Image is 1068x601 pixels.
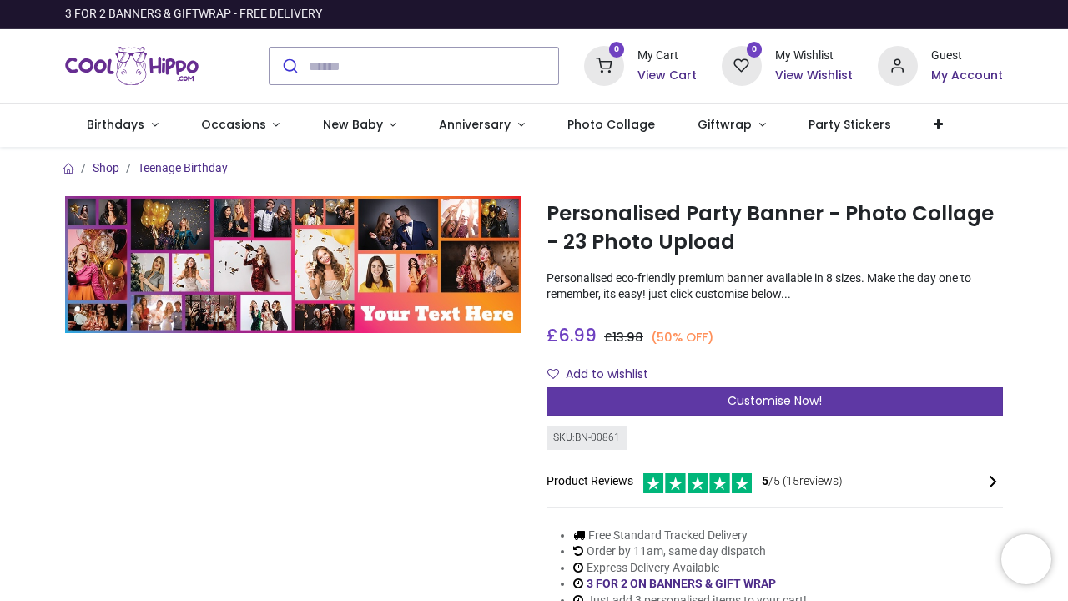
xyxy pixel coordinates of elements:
span: Party Stickers [809,116,891,133]
small: (50% OFF) [651,329,714,346]
span: Customise Now! [728,392,822,409]
span: 6.99 [558,323,597,347]
img: Personalised Party Banner - Photo Collage - 23 Photo Upload [65,196,521,333]
li: Order by 11am, same day dispatch [573,543,807,560]
img: Cool Hippo [65,43,199,89]
a: Shop [93,161,119,174]
a: Giftwrap [677,104,788,147]
span: 5 [762,474,768,487]
div: SKU: BN-00861 [547,426,627,450]
span: New Baby [323,116,383,133]
div: Product Reviews [547,471,1003,493]
span: 13.98 [612,329,643,346]
div: Guest [931,48,1003,64]
sup: 0 [609,42,625,58]
h1: Personalised Party Banner - Photo Collage - 23 Photo Upload [547,199,1003,257]
span: £ [547,323,597,347]
a: 0 [584,58,624,72]
iframe: Brevo live chat [1001,534,1051,584]
span: Anniversary [439,116,511,133]
a: View Cart [637,68,697,84]
a: My Account [931,68,1003,84]
sup: 0 [747,42,763,58]
button: Add to wishlistAdd to wishlist [547,361,662,389]
span: Photo Collage [567,116,655,133]
a: 3 FOR 2 ON BANNERS & GIFT WRAP [587,577,776,590]
a: 0 [722,58,762,72]
p: Personalised eco-friendly premium banner available in 8 sizes. Make the day one to remember, its ... [547,270,1003,303]
a: Birthdays [65,104,179,147]
span: /5 ( 15 reviews) [762,473,843,490]
span: Occasions [201,116,266,133]
li: Free Standard Tracked Delivery [573,528,807,544]
div: My Cart [637,48,697,64]
a: View Wishlist [775,68,853,84]
iframe: Customer reviews powered by Trustpilot [652,6,1003,23]
span: Birthdays [87,116,144,133]
span: Giftwrap [698,116,752,133]
a: Logo of Cool Hippo [65,43,199,89]
span: £ [604,329,643,346]
div: 3 FOR 2 BANNERS & GIFTWRAP - FREE DELIVERY [65,6,322,23]
li: Express Delivery Available [573,560,807,577]
a: Anniversary [418,104,547,147]
a: New Baby [301,104,418,147]
a: Occasions [179,104,301,147]
button: Submit [270,48,309,84]
i: Add to wishlist [547,368,559,380]
a: Teenage Birthday [138,161,228,174]
div: My Wishlist [775,48,853,64]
